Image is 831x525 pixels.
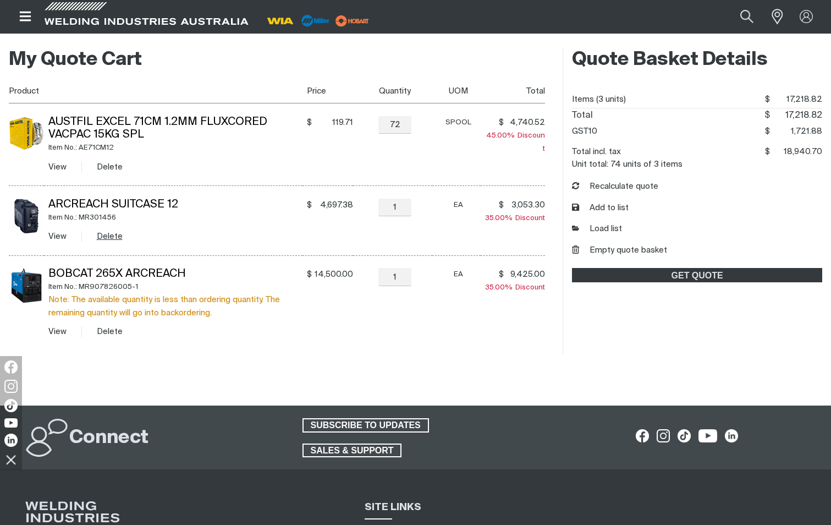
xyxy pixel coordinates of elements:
input: Product name or item number... [714,4,766,29]
div: Item No.: MR301456 [48,211,303,224]
div: SPOOL [437,116,481,129]
span: 35.00% [485,284,515,291]
button: Delete Austfil Excel 71CM 1.2mm Fluxcored VacPac 15kg Spl [97,161,123,173]
a: View Austfil Excel 71CM 1.2mm Fluxcored VacPac 15kg Spl [48,163,67,171]
span: Discount [485,215,545,222]
img: ArcReach SuitCase 12 [9,199,44,234]
span: 9,425.00 [507,269,545,280]
span: Discount [486,132,545,152]
a: SUBSCRIBE TO UPDATES [302,418,429,433]
dt: GST10 [572,123,597,140]
span: 17,218.82 [770,108,822,123]
img: Instagram [4,380,18,393]
a: View ArcReach SuitCase 12 [48,232,67,240]
img: LinkedIn [4,434,18,447]
a: miller [332,17,372,25]
span: 35.00% [485,215,515,222]
span: $ [765,95,770,103]
button: Recalculate quote [572,181,658,193]
img: Austfil Excel 71CM 1.2mm Fluxcored VacPac 15kg Spl [9,117,44,150]
span: 1,721.88 [770,123,822,140]
span: 119.71 [315,117,353,128]
a: ArcReach SuitCase 12 [48,199,178,210]
th: Total [481,79,546,103]
span: 3,053.30 [507,200,545,211]
a: View Bobcat 265X ArcReach [48,327,67,336]
span: 14,500.00 [315,269,353,280]
span: $ [307,200,312,211]
button: Delete Bobcat 265X ArcReach [97,325,123,338]
span: 4,697.38 [315,200,353,211]
img: Bobcat 265X ArcReach [9,268,44,303]
img: Facebook [4,360,18,374]
span: $ [765,147,770,156]
button: Delete ArcReach SuitCase 12 [97,230,123,243]
th: Price [302,79,353,103]
button: Search products [728,4,766,29]
div: Item No.: AE71CM12 [48,141,303,154]
span: $ [765,127,770,135]
h2: Connect [69,426,148,450]
img: miller [332,13,372,29]
dt: Items (3 units) [572,91,626,108]
div: EA [437,268,481,281]
span: 45.00% [486,132,518,139]
dt: Unit total: 74 units of 3 items [572,160,683,168]
a: Bobcat 265X ArcReach [48,269,186,280]
h2: My Quote Cart [9,48,545,72]
span: 17,218.82 [770,91,822,108]
div: Note: The available quantity is less than ordering quantity. The remaining quantity will go into ... [48,293,303,319]
a: Load list [572,223,622,236]
img: YouTube [4,418,18,428]
span: SUBSCRIBE TO UPDATES [304,418,428,433]
span: GET QUOTE [573,268,821,282]
button: Empty quote basket [572,244,667,257]
span: $ [307,269,312,280]
img: TikTok [4,399,18,412]
span: $ [499,269,504,280]
th: Product [9,79,302,103]
span: 4,740.52 [507,117,545,128]
span: SITE LINKS [365,502,421,512]
h2: Quote Basket Details [572,48,822,72]
span: 18,940.70 [770,144,822,160]
span: Discount [485,284,545,291]
span: $ [307,117,312,128]
th: UOM [432,79,481,103]
img: hide socials [2,450,20,469]
th: Quantity [353,79,432,103]
span: $ [764,111,770,120]
dt: Total incl. tax [572,144,621,160]
span: $ [499,200,504,211]
div: Item No.: MR907826005-1 [48,281,303,293]
div: EA [437,199,481,211]
span: SALES & SUPPORT [304,444,401,458]
a: Austfil Excel 71CM 1.2mm Fluxcored VacPac 15kg Spl [48,117,267,140]
span: $ [499,117,504,128]
button: Add to list [572,202,629,215]
a: GET QUOTE [572,268,822,282]
dt: Total [572,108,593,123]
a: SALES & SUPPORT [302,444,402,458]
